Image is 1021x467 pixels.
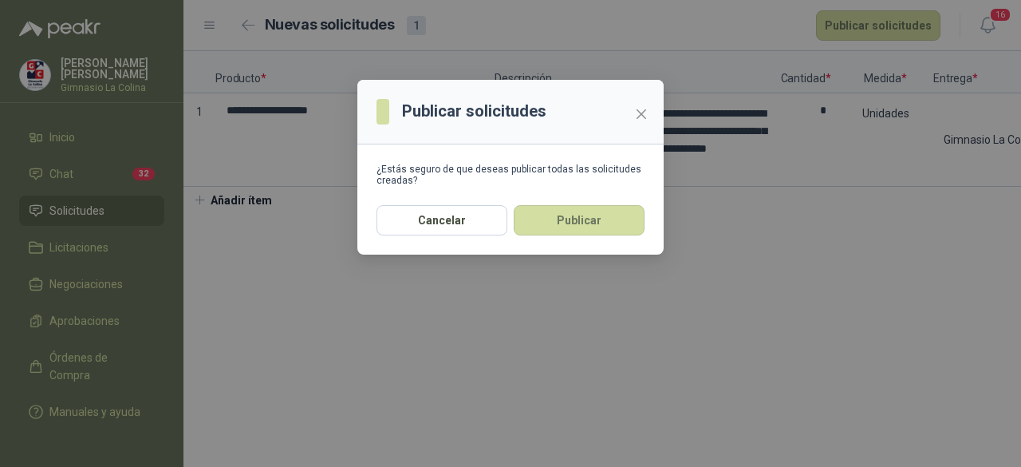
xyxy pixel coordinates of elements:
[376,164,645,186] div: ¿Estás seguro de que deseas publicar todas las solicitudes creadas?
[514,205,645,235] button: Publicar
[629,101,654,127] button: Close
[376,205,507,235] button: Cancelar
[635,108,648,121] span: close
[402,99,546,124] h3: Publicar solicitudes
